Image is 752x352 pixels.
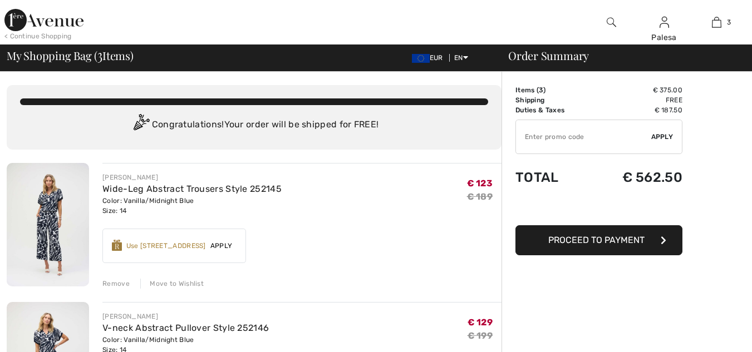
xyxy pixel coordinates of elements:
td: Items ( ) [515,85,591,95]
img: Congratulation2.svg [130,114,152,136]
img: Reward-Logo.svg [112,240,122,251]
span: € 123 [467,178,493,189]
button: Proceed to Payment [515,225,682,255]
input: Promo code [516,120,651,153]
iframe: PayPal [515,196,682,221]
div: Use [STREET_ADDRESS] [126,241,206,251]
a: Sign In [660,17,669,27]
td: € 375.00 [591,85,682,95]
img: Euro [412,54,430,63]
span: 3 [727,17,731,27]
div: Order Summary [495,50,745,61]
td: Total [515,158,591,196]
img: My Info [660,16,669,29]
img: My Bag [712,16,721,29]
span: Apply [206,241,237,251]
div: [PERSON_NAME] [102,311,269,321]
div: Remove [102,279,130,289]
span: € 129 [468,317,493,328]
td: Free [591,95,682,105]
img: Wide-Leg Abstract Trousers Style 252145 [7,163,89,286]
span: EN [454,54,468,62]
a: 3 [691,16,743,29]
s: € 189 [467,191,493,202]
span: My Shopping Bag ( Items) [7,50,134,61]
td: Duties & Taxes [515,105,591,115]
div: < Continue Shopping [4,31,72,41]
s: € 199 [468,330,493,341]
img: 1ère Avenue [4,9,83,31]
a: V-neck Abstract Pullover Style 252146 [102,323,269,333]
span: EUR [412,54,448,62]
div: Color: Vanilla/Midnight Blue Size: 14 [102,196,282,216]
span: Proceed to Payment [548,235,645,245]
span: 3 [97,47,102,62]
div: [PERSON_NAME] [102,172,282,182]
div: Move to Wishlist [140,279,204,289]
td: € 187.50 [591,105,682,115]
div: Congratulations! Your order will be shipped for FREE! [20,114,488,136]
span: Apply [651,132,674,142]
span: 3 [539,86,543,94]
td: € 562.50 [591,158,682,196]
a: Wide-Leg Abstract Trousers Style 252145 [102,184,282,194]
div: Palesa [638,32,690,43]
img: search the website [607,16,616,29]
td: Shipping [515,95,591,105]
